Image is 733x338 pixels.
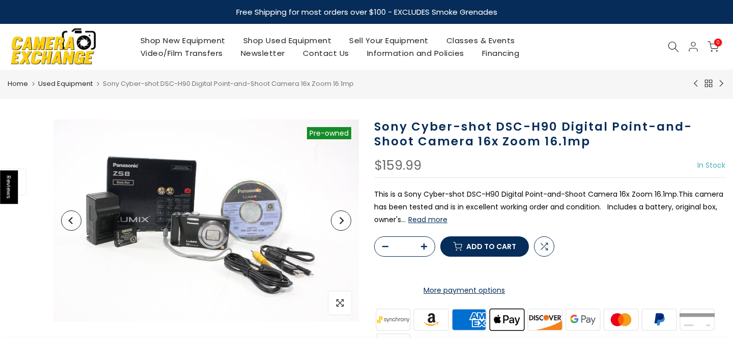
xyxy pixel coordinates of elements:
img: discover [526,307,565,332]
a: Used Equipment [38,79,93,89]
img: shopify pay [678,307,716,332]
a: Shop New Equipment [131,34,234,47]
span: Sony Cyber-shot DSC-H90 Digital Point-and-Shoot Camera 16x Zoom 16.1mp [103,79,354,88]
img: apple pay [488,307,526,332]
span: 0 [714,39,722,46]
a: 0 [708,41,719,52]
a: Classes & Events [437,34,524,47]
img: synchrony [374,307,412,332]
img: amazon payments [412,307,450,332]
a: Home [8,79,28,89]
h1: Sony Cyber-shot DSC-H90 Digital Point-and-Shoot Camera 16x Zoom 16.1mp [374,119,725,149]
img: american express [450,307,488,332]
img: paypal [640,307,679,332]
a: Contact Us [294,47,358,59]
button: Previous [61,210,81,231]
button: Next [331,210,351,231]
div: $159.99 [374,159,421,172]
img: master [602,307,640,332]
button: Add to cart [440,236,529,257]
a: Financing [473,47,528,59]
p: This is a Sony Cyber-shot DSC-H90 Digital Point-and-Shoot Camera 16x Zoom 16.1mp.This camera has ... [374,188,725,227]
a: Sell Your Equipment [341,34,438,47]
a: Shop Used Equipment [234,34,341,47]
button: Read more [408,215,447,224]
a: More payment options [374,284,554,297]
strong: Free Shipping for most orders over $100 - EXCLUDES Smoke Grenades [236,7,497,17]
span: In Stock [697,160,725,170]
a: Information and Policies [358,47,473,59]
a: Video/Film Transfers [131,47,232,59]
a: Newsletter [232,47,294,59]
span: Add to cart [466,243,516,250]
img: google pay [564,307,602,332]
